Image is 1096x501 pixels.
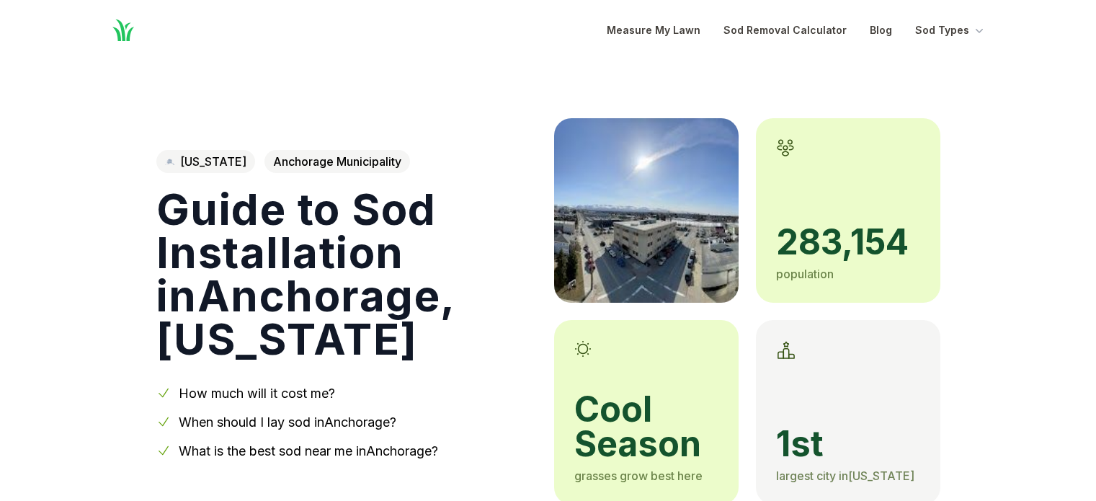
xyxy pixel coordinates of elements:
[870,22,892,39] a: Blog
[179,386,335,401] a: How much will it cost me?
[179,414,396,430] a: When should I lay sod inAnchorage?
[264,150,410,173] span: Anchorage Municipality
[776,225,920,260] span: 283,154
[776,469,914,483] span: largest city in [US_STATE]
[915,22,986,39] button: Sod Types
[607,22,700,39] a: Measure My Lawn
[574,392,718,461] span: cool season
[156,150,255,173] a: [US_STATE]
[574,469,703,483] span: grasses grow best here
[723,22,847,39] a: Sod Removal Calculator
[156,187,531,360] h1: Guide to Sod Installation in Anchorage , [US_STATE]
[165,159,174,165] img: Alaska state outline
[554,118,739,303] img: A picture of Anchorage
[776,427,920,461] span: 1st
[179,443,438,458] a: What is the best sod near me inAnchorage?
[776,267,834,281] span: population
